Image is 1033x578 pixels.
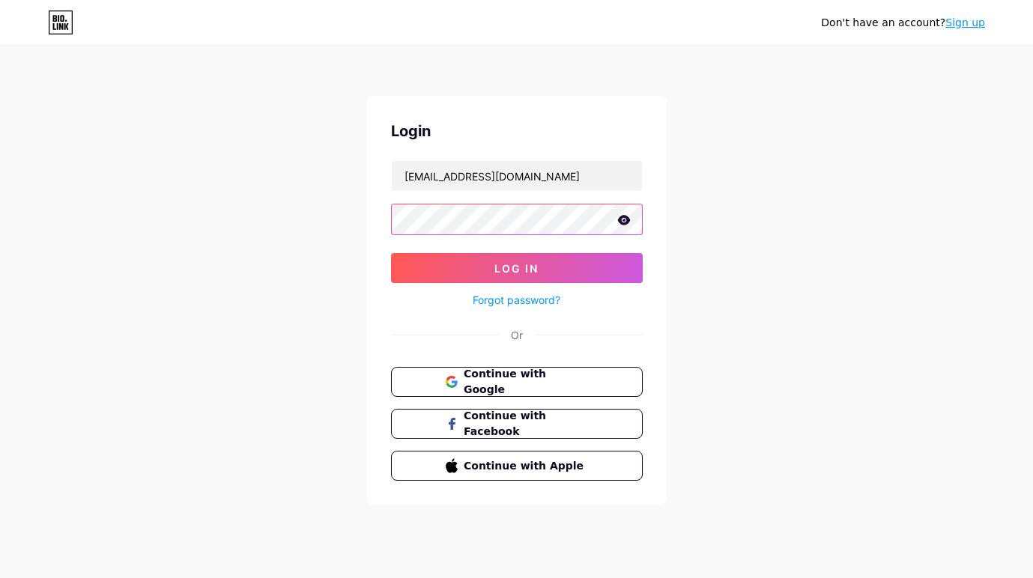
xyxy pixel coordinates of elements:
div: Login [391,120,643,142]
span: Continue with Google [464,366,587,398]
span: Log In [494,262,539,275]
button: Continue with Apple [391,451,643,481]
button: Continue with Google [391,367,643,397]
input: Username [392,161,642,191]
a: Sign up [945,16,985,28]
span: Continue with Facebook [464,408,587,439]
button: Continue with Facebook [391,409,643,439]
span: Continue with Apple [464,458,587,474]
a: Forgot password? [473,292,560,308]
div: Don't have an account? [821,15,985,31]
div: Or [511,327,523,343]
button: Log In [391,253,643,283]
